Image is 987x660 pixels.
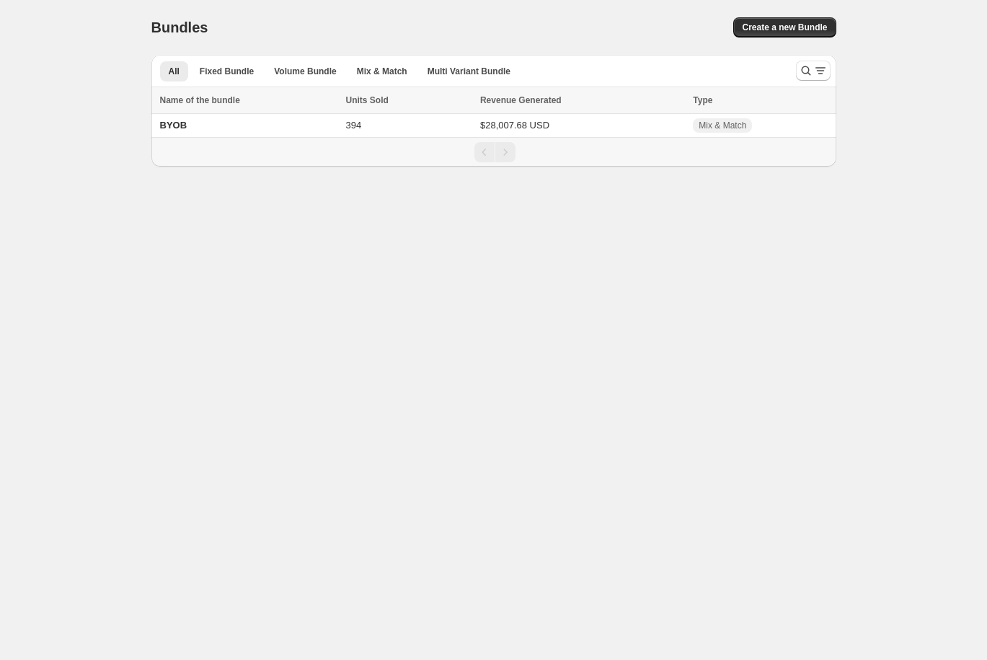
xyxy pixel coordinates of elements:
[742,22,827,33] span: Create a new Bundle
[346,93,389,107] span: Units Sold
[357,66,407,77] span: Mix & Match
[274,66,336,77] span: Volume Bundle
[169,66,180,77] span: All
[151,137,836,167] nav: Pagination
[480,120,549,131] span: $28,007.68 USD
[151,19,208,36] h1: Bundles
[693,93,827,107] div: Type
[346,120,362,131] span: 394
[428,66,510,77] span: Multi Variant Bundle
[699,120,746,131] span: Mix & Match
[480,93,562,107] span: Revenue Generated
[160,120,187,131] span: BYOB
[160,93,337,107] div: Name of the bundle
[733,17,836,38] button: Create a new Bundle
[796,61,831,81] button: Search and filter results
[480,93,576,107] button: Revenue Generated
[346,93,403,107] button: Units Sold
[200,66,254,77] span: Fixed Bundle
